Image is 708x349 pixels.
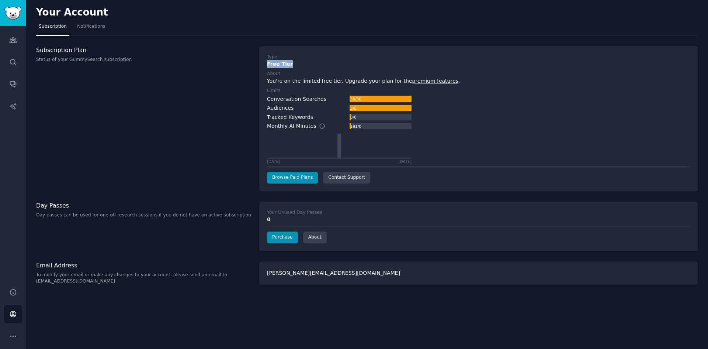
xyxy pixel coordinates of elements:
[77,23,105,30] span: Notifications
[323,172,370,184] a: Contact Support
[267,71,280,77] div: About
[267,122,333,130] div: Monthly AI Minutes
[267,216,690,223] div: 0
[267,54,277,61] div: Type
[36,57,251,63] p: Status of your GummySearch subscription
[36,7,108,18] h2: Your Account
[36,212,251,219] p: Day passes can be used for one-off research sessions if you do not have an active subscription
[267,232,298,243] a: Purchase
[259,261,698,285] div: [PERSON_NAME][EMAIL_ADDRESS][DOMAIN_NAME]
[36,261,251,269] h3: Email Address
[267,209,322,216] div: Your Unused Day Passes
[36,272,251,285] p: To modify your email or make any changes to your account, please send an email to [EMAIL_ADDRESS]...
[36,21,69,36] a: Subscription
[36,202,251,209] h3: Day Passes
[398,159,412,164] div: [DATE]
[350,123,362,130] div: 191 / 0
[267,88,281,94] div: Limits
[39,23,67,30] span: Subscription
[267,77,690,85] div: You're on the limited free tier. Upgrade your plan for the .
[412,78,458,84] a: premium features
[267,104,294,112] div: Audiences
[36,46,251,54] h3: Subscription Plan
[267,113,313,121] div: Tracked Keywords
[267,159,280,164] div: [DATE]
[74,21,108,36] a: Notifications
[303,232,327,243] a: About
[267,95,326,103] div: Conversation Searches
[350,105,357,112] div: 5 / 5
[4,7,21,20] img: GummySearch logo
[350,96,362,102] div: 50 / 50
[267,60,690,68] div: Free Tier
[350,114,357,120] div: 0 / 0
[267,172,318,184] a: Browse Paid Plans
